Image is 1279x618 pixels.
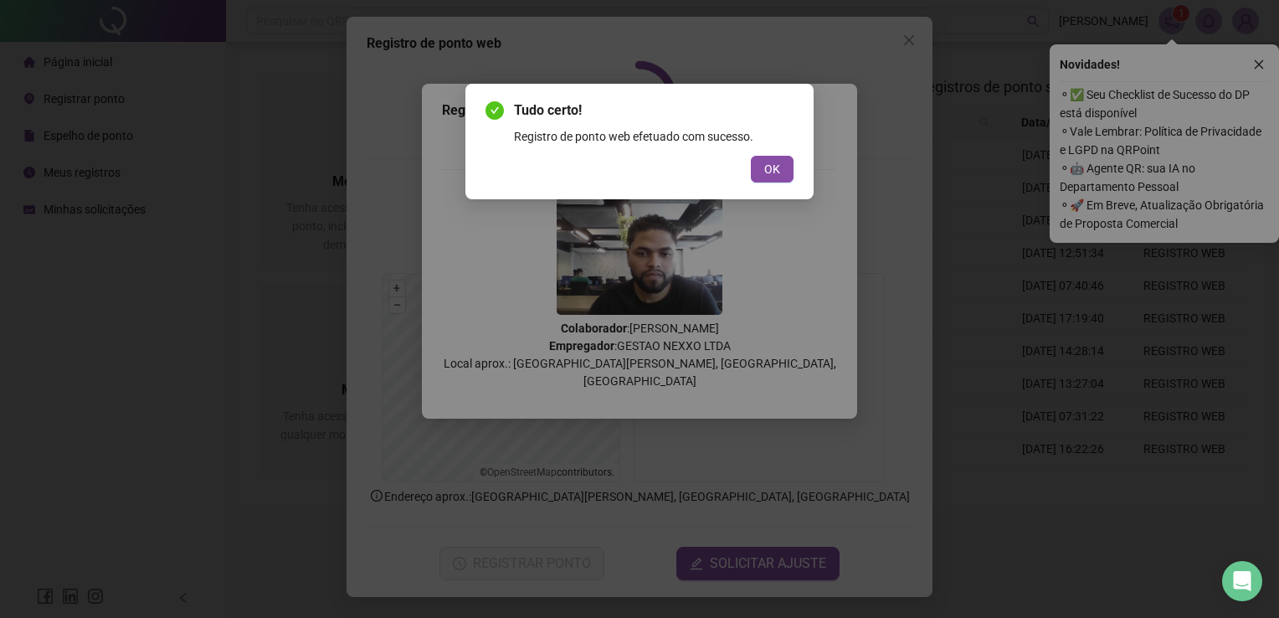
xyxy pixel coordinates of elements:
div: Open Intercom Messenger [1222,561,1262,601]
span: OK [764,160,780,178]
button: OK [751,156,794,183]
span: Tudo certo! [514,100,794,121]
div: Registro de ponto web efetuado com sucesso. [514,127,794,146]
span: check-circle [485,101,504,120]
